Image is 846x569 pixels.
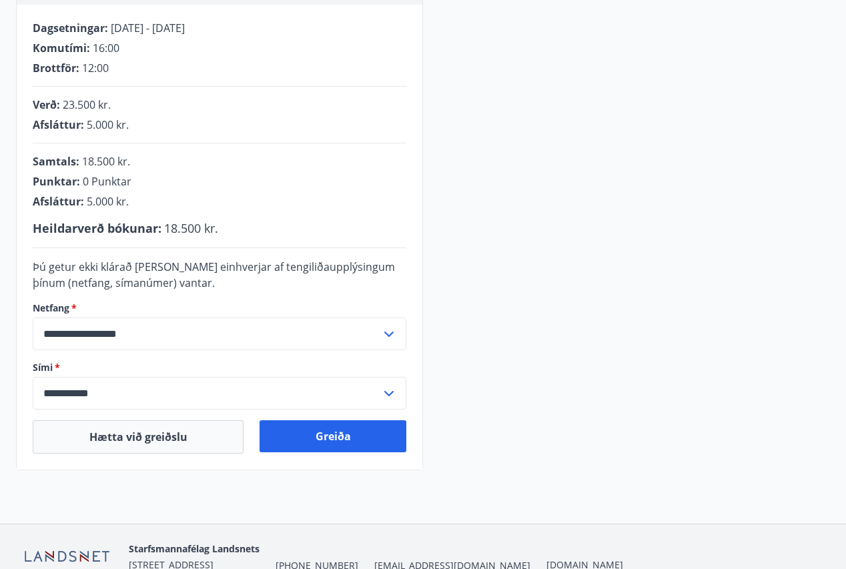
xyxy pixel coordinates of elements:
[93,41,119,55] span: 16:00
[33,259,395,290] span: Þú getur ekki klárað [PERSON_NAME] einhverjar af tengiliðaupplýsingum þínum (netfang, símanúmer) ...
[83,174,131,189] span: 0 Punktar
[33,361,406,374] label: Sími
[129,542,260,555] span: Starfsmannafélag Landsnets
[87,117,129,132] span: 5.000 kr.
[260,420,406,452] button: Greiða
[33,117,84,132] span: Afsláttur :
[63,97,111,112] span: 23.500 kr.
[33,220,161,236] span: Heildarverð bókunar :
[33,61,79,75] span: Brottför :
[33,41,90,55] span: Komutími :
[164,220,218,236] span: 18.500 kr.
[33,194,84,209] span: Afsláttur :
[33,174,80,189] span: Punktar :
[33,21,108,35] span: Dagsetningar :
[82,61,109,75] span: 12:00
[33,154,79,169] span: Samtals :
[111,21,185,35] span: [DATE] - [DATE]
[33,97,60,112] span: Verð :
[87,194,129,209] span: 5.000 kr.
[33,302,406,315] label: Netfang
[33,420,244,454] button: Hætta við greiðslu
[82,154,130,169] span: 18.500 kr.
